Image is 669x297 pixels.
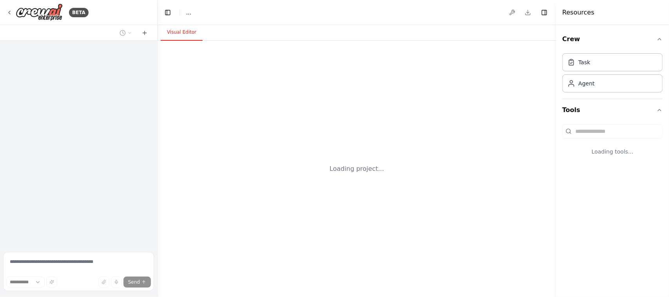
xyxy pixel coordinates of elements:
[562,141,663,162] div: Loading tools...
[186,9,191,16] nav: breadcrumb
[69,8,89,17] div: BETA
[562,121,663,168] div: Tools
[539,7,550,18] button: Hide right sidebar
[186,9,191,16] span: ...
[161,24,203,41] button: Visual Editor
[562,99,663,121] button: Tools
[162,7,173,18] button: Hide left sidebar
[562,8,595,17] h4: Resources
[330,164,384,174] div: Loading project...
[111,277,122,288] button: Click to speak your automation idea
[562,28,663,50] button: Crew
[578,80,595,87] div: Agent
[578,58,590,66] div: Task
[562,50,663,99] div: Crew
[116,28,135,38] button: Switch to previous chat
[123,277,151,288] button: Send
[98,277,109,288] button: Upload files
[46,277,57,288] button: Improve this prompt
[128,279,140,285] span: Send
[16,4,63,21] img: Logo
[138,28,151,38] button: Start a new chat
